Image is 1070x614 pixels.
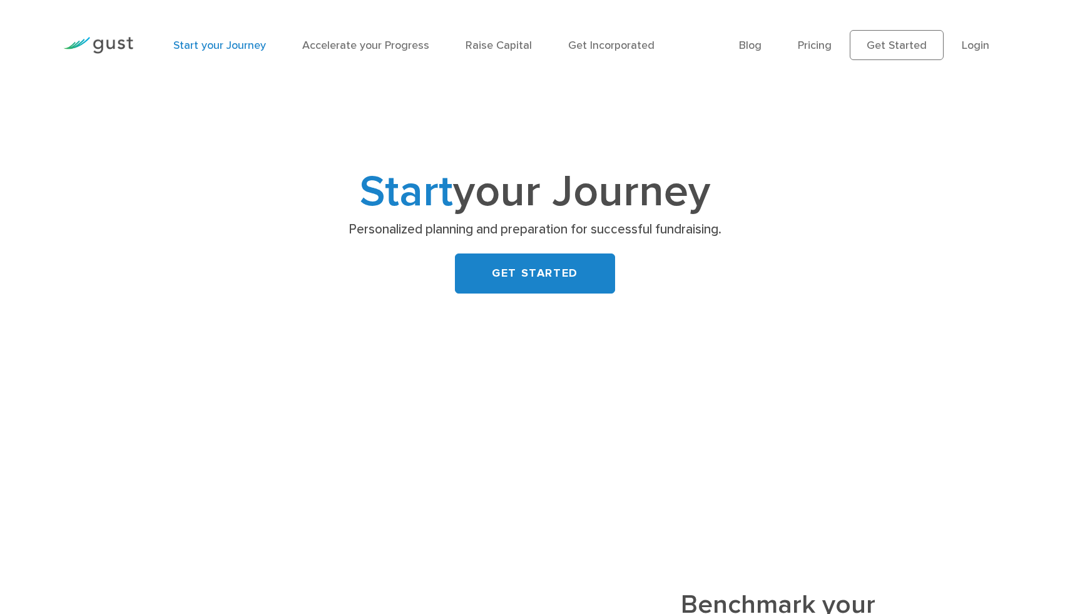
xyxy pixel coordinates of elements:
[293,221,778,238] p: Personalized planning and preparation for successful fundraising.
[798,39,832,52] a: Pricing
[173,39,266,52] a: Start your Journey
[568,39,655,52] a: Get Incorporated
[302,39,429,52] a: Accelerate your Progress
[63,37,133,54] img: Gust Logo
[360,165,453,218] span: Start
[455,253,615,294] a: GET STARTED
[739,39,762,52] a: Blog
[850,30,944,60] a: Get Started
[962,39,989,52] a: Login
[466,39,532,52] a: Raise Capital
[288,172,782,212] h1: your Journey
